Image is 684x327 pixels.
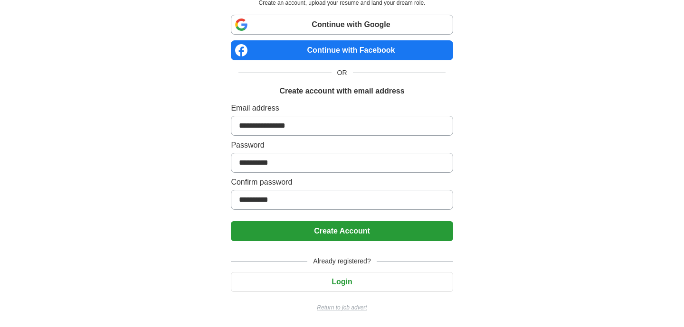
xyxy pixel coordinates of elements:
a: Login [231,278,453,286]
label: Email address [231,103,453,114]
button: Create Account [231,221,453,241]
label: Password [231,140,453,151]
button: Login [231,272,453,292]
span: Already registered? [307,256,376,266]
span: OR [332,68,353,78]
a: Continue with Facebook [231,40,453,60]
label: Confirm password [231,177,453,188]
a: Return to job advert [231,303,453,312]
h1: Create account with email address [279,85,404,97]
a: Continue with Google [231,15,453,35]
